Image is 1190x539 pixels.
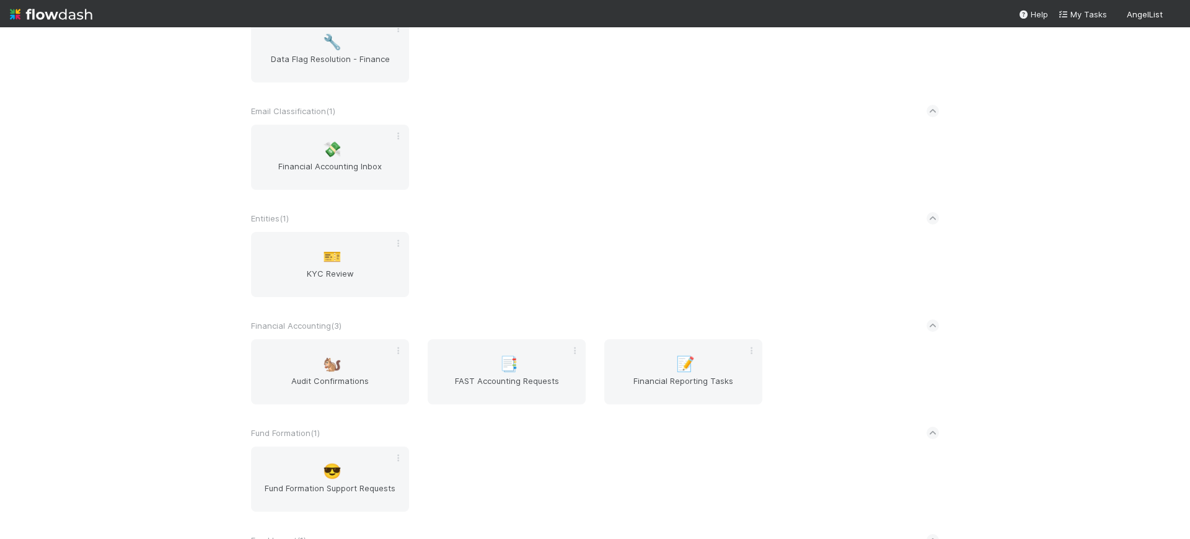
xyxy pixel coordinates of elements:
[323,141,342,158] span: 💸
[323,249,342,265] span: 🎫
[251,232,409,297] a: 🎫KYC Review
[323,463,342,479] span: 😎
[428,339,586,404] a: 📑FAST Accounting Requests
[609,375,757,399] span: Financial Reporting Tasks
[251,213,289,223] span: Entities ( 1 )
[433,375,581,399] span: FAST Accounting Requests
[256,482,404,507] span: Fund Formation Support Requests
[1127,9,1163,19] span: AngelList
[10,4,92,25] img: logo-inverted-e16ddd16eac7371096b0.svg
[251,125,409,190] a: 💸Financial Accounting Inbox
[256,53,404,78] span: Data Flag Resolution - Finance
[256,267,404,292] span: KYC Review
[1058,8,1107,20] a: My Tasks
[256,375,404,399] span: Audit Confirmations
[1018,8,1048,20] div: Help
[1168,9,1180,21] img: avatar_fee1282a-8af6-4c79-b7c7-bf2cfad99775.png
[251,106,335,116] span: Email Classification ( 1 )
[256,160,404,185] span: Financial Accounting Inbox
[676,356,695,372] span: 📝
[604,339,762,404] a: 📝Financial Reporting Tasks
[251,321,342,331] span: Financial Accounting ( 3 )
[500,356,518,372] span: 📑
[1058,9,1107,19] span: My Tasks
[323,356,342,372] span: 🐿️
[251,17,409,82] a: 🔧Data Flag Resolution - Finance
[251,339,409,404] a: 🐿️Audit Confirmations
[251,428,320,438] span: Fund Formation ( 1 )
[323,34,342,50] span: 🔧
[251,447,409,512] a: 😎Fund Formation Support Requests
